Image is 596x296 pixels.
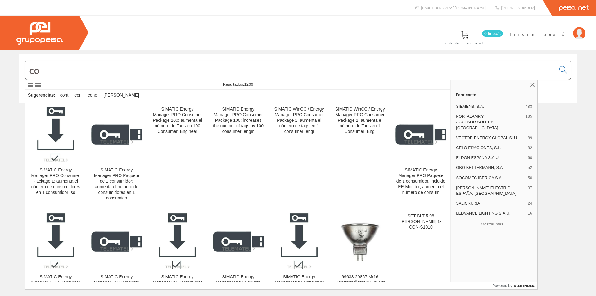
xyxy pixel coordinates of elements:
span: 89 [528,135,532,141]
span: Pedido actual [444,40,486,46]
a: SIMATIC Energy Manager PRO Paquete de 1 consumidor; aumenta el número de consumidores en 1 consum... [86,102,147,208]
img: 99633-20867 Mr16 Constant.dicro12v50w40º Cerr.g.e(10 [335,216,385,267]
div: con [72,90,84,101]
span: LEDVANCE LIGHTING S.A.U. [456,211,525,216]
a: Iniciar sesión [510,26,585,32]
span: OBO BETTERMANN, S.A. [456,165,525,171]
div: © Grupo Peisa [19,111,577,116]
div: SET BLT 5.08 [PERSON_NAME] 1-CON-S1010 [395,213,446,230]
div: SIMATIC WinCC / Energy Manager PRO Consumer Package 1; aumenta el número de tags en 1 consumer; engi [274,107,324,134]
a: SIMATIC Energy Manager PRO Paquete de 1 consumidor, incluido EE-Monitor; aumenta el número de con... [391,102,451,208]
a: SIMATIC Energy Manager PRO Consumer Package 100; aumenta el número de Tags en 100 Consumer; Engineer [147,102,208,208]
span: ELDON ESPAÑA S.A.U. [456,155,525,161]
a: SIMATIC Energy Manager PRO Consumer Package 100; increases the number of tags by 100 consumer; engin [208,102,269,208]
span: 0 línea/s [482,30,503,37]
span: 483 [525,104,532,109]
span: Resultados: [223,82,253,87]
span: 24 [528,201,532,206]
a: Powered by [493,282,538,289]
span: SALICRU SA [456,201,525,206]
img: SIMATIC Energy Manager PRO Consumer Package 25; aumenta el número de consumidores en 25 consumidores [159,213,196,269]
div: SIMATIC Energy Manager PRO Consumer Package 1; aumenta el número de consumidores en 1 consumidor; so [30,167,81,195]
span: PORTALAMP.Y ACCESOR.SOLERA, [GEOGRAPHIC_DATA] [456,114,523,131]
span: [PERSON_NAME] ELECTRIC ESPAÑA, [GEOGRAPHIC_DATA] [456,185,525,196]
a: SIMATIC Energy Manager PRO Consumer Package 1; aumenta el número de consumidores en 1 consumidor;... [25,102,86,208]
div: SIMATIC Energy Manager PRO Consumer Package 100; increases the number of tags by 100 consumer; engin [213,107,264,134]
span: Powered by [493,283,512,289]
span: [PHONE_NUMBER] [501,5,535,10]
div: 99633-20867 Mr16 Constant.dicro12v50w40º Cerr.g.e(10 [335,274,385,291]
a: Fabricante [451,90,537,100]
img: SIMATIC Energy Manager PRO Consumer Package 1; aumenta el número de consumidores en 1 consumidor; so [37,107,74,162]
span: 37 [528,185,532,196]
span: CELO FIJACIONES, S.L. [456,145,525,151]
img: SIMATIC Energy Manager PRO Paquete de 1 consumidor; aumenta el número de consumidores en 1 consumido [91,124,142,145]
img: SIMATIC Energy Manager PRO Paquete de 25 consumidores; aumenta el número de consumidores en 25 consu [91,231,142,252]
span: 82 [528,145,532,151]
span: 60 [528,155,532,161]
div: SIMATIC Energy Manager PRO Paquete de 1 consumidor; aumenta el número de consumidores en 1 consumido [91,167,142,201]
div: Sugerencias: [25,91,56,100]
div: SIMATIC Energy Manager PRO Paquete de 1 consumidor, incluido EE-Monitor; aumenta el número de consum [395,167,446,195]
span: 16 [528,211,532,216]
img: SIMATIC Energy Manager PRO Consumer Package 5; aumenta el número de consumidores en 5 consumidores; [281,213,318,269]
span: Iniciar sesión [510,31,570,37]
div: SIMATIC Energy Manager PRO Consumer Package 100; aumenta el número de Tags en 100 Consumer; Engineer [152,107,203,134]
a: SIMATIC WinCC / Energy Manager PRO Consumer Package 1; aumenta el número de tags en 1 consumer; engi [269,102,329,208]
div: cont [58,90,71,101]
span: VECTOR ENERGY GLOBAL SLU [456,135,525,141]
span: 50 [528,175,532,181]
span: 185 [525,114,532,131]
input: Buscar... [25,61,556,80]
img: SIMATIC Energy Manager PRO Paquete de 1 consumidor, incluido EE-Monitor; aumenta el número de consum [395,124,446,145]
img: SIMATIC Energy Manager PRO Paquete de 5 consumidores; aumenta el número de consumidores en 5 consumi [213,231,264,252]
span: 52 [528,165,532,171]
div: [PERSON_NAME] [101,90,142,101]
span: SIEMENS, S.A. [456,104,523,109]
span: [EMAIL_ADDRESS][DOMAIN_NAME] [421,5,486,10]
div: SIMATIC WinCC / Energy Manager PRO Consumer Package 1; aumenta el número de Tags en 1 Consumer; Engi [335,107,385,134]
a: SIMATIC WinCC / Energy Manager PRO Consumer Package 1; aumenta el número de Tags en 1 Consumer; Engi [330,102,390,208]
button: Mostrar más… [453,219,535,229]
img: SIMATIC Energy Manager PRO Consumer Package 1; incluido EE-Monitor; aumenta el número de consumidore [37,213,74,269]
img: Grupo Peisa [16,22,63,45]
span: 1266 [244,82,253,87]
span: SOCOMEC IBERICA S.A.U. [456,175,525,181]
div: cone [85,90,100,101]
